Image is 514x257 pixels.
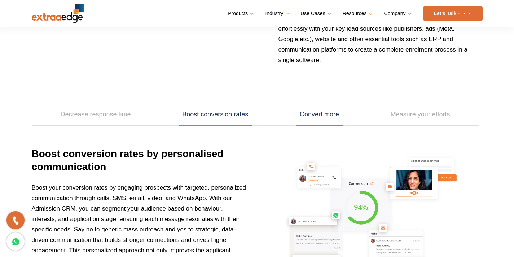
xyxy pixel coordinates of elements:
[387,103,454,126] a: Measure your efforts
[300,8,330,19] a: Use Cases
[296,103,343,126] a: Convert more
[228,8,252,19] a: Products
[265,8,288,19] a: Industry
[384,8,410,19] a: Company
[423,6,483,21] a: Let’s Talk
[343,8,372,19] a: Resources
[32,147,248,182] h3: Boost conversion rates by personalised communication
[179,103,252,126] a: Boost conversion rates
[57,103,135,126] a: Decrease response time
[278,15,467,63] span: Connect ExtraaEdge’s admission CRM effortlessly with your key lead sources like publishers, ads (...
